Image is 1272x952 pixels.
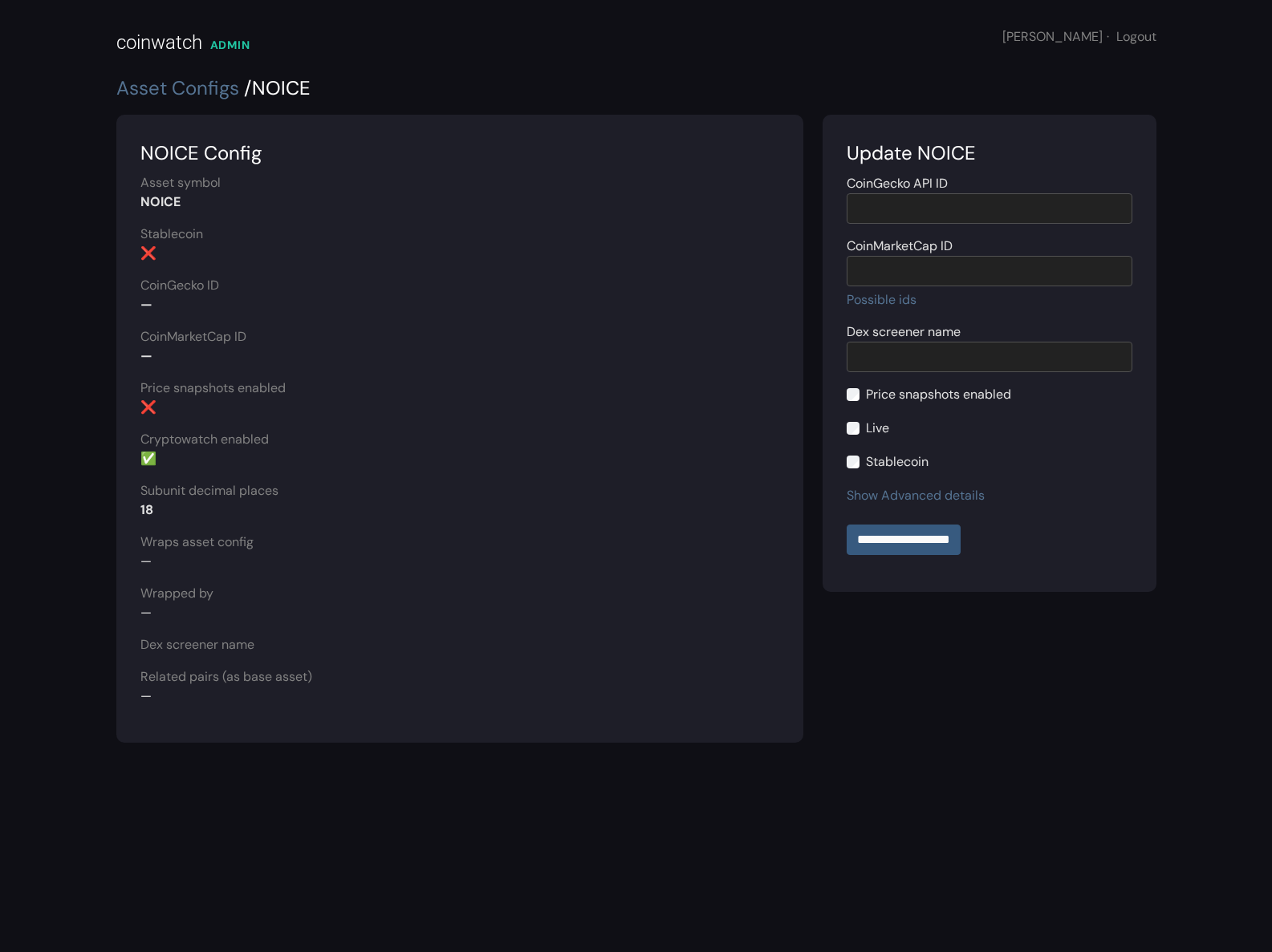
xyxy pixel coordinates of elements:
[140,193,181,210] strong: NOICE
[116,75,239,100] a: Asset Configs
[1002,27,1156,47] div: [PERSON_NAME]
[140,667,312,687] label: Related pairs (as base asset)
[866,419,889,438] label: Live
[847,237,953,256] label: CoinMarketCap ID
[244,75,252,100] span: /
[1116,28,1156,45] a: Logout
[140,687,152,704] span: —
[140,450,156,467] strong: ✅
[140,635,254,654] label: Dex screener name
[140,584,213,603] label: Wrapped by
[140,347,152,364] strong: —
[866,452,929,472] label: Stablecoin
[140,173,221,192] label: Asset symbol
[847,174,948,193] label: CoinGecko API ID
[1107,28,1109,45] span: ·
[847,139,1132,168] div: Update NOICE
[116,74,1156,103] div: NOICE
[140,296,152,313] strong: —
[140,225,203,244] label: Stablecoin
[140,430,269,449] label: Cryptowatch enabled
[140,139,779,168] div: NOICE Config
[847,322,961,342] label: Dex screener name
[116,28,202,57] div: coinwatch
[140,604,152,621] span: —
[140,245,156,261] strong: ❌
[140,501,153,518] strong: 18
[140,276,219,295] label: CoinGecko ID
[140,553,152,569] span: —
[210,37,250,54] div: ADMIN
[847,487,985,504] a: Show Advanced details
[866,385,1011,404] label: Price snapshots enabled
[140,327,246,346] label: CoinMarketCap ID
[140,399,156,415] strong: ❌
[140,533,254,552] label: Wraps asset config
[140,379,286,398] label: Price snapshots enabled
[847,291,916,308] a: Possible ids
[140,481,278,500] label: Subunit decimal places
